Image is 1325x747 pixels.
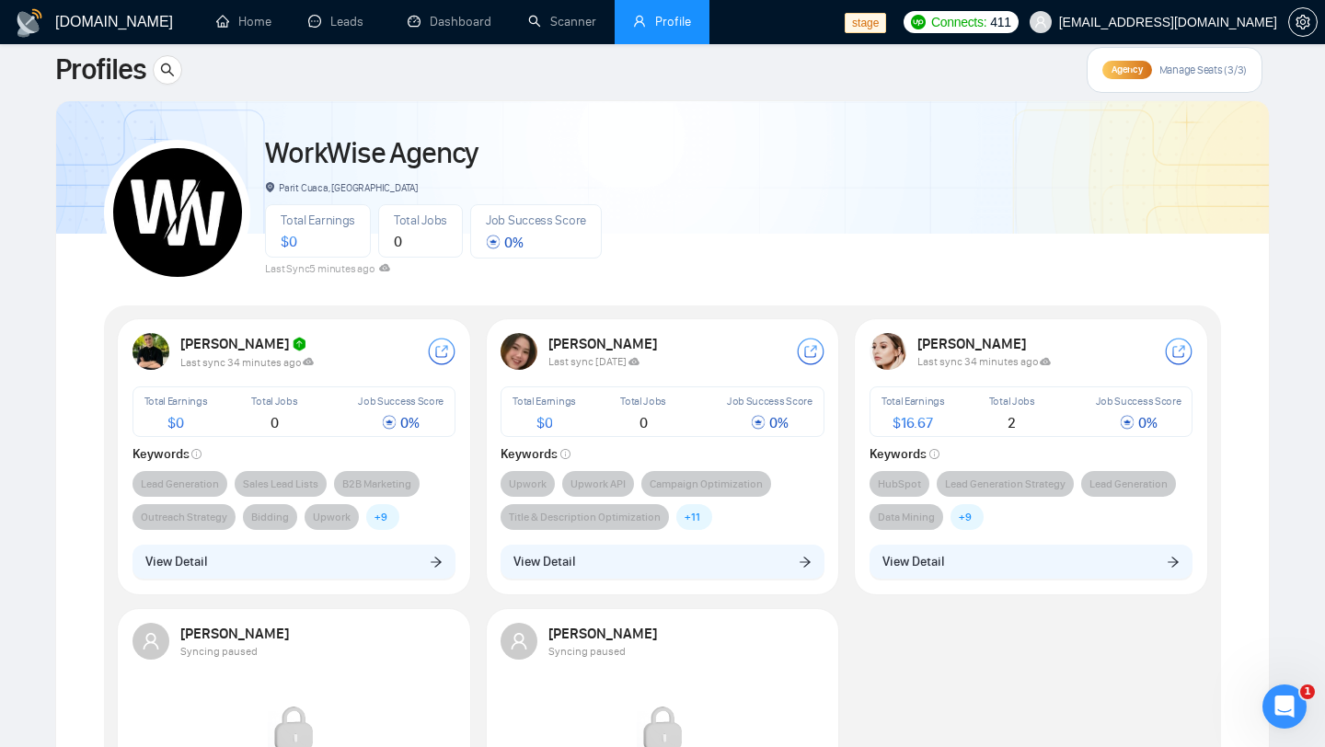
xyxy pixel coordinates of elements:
[1159,63,1247,77] span: Manage Seats (3/3)
[180,335,308,352] strong: [PERSON_NAME]
[799,555,812,568] span: arrow-right
[620,395,666,408] span: Total Jobs
[911,15,926,29] img: upwork-logo.png
[308,14,371,29] a: messageLeads
[271,414,279,431] span: 0
[878,475,921,493] span: HubSpot
[881,395,945,408] span: Total Earnings
[650,475,763,493] span: Campaign Optimization
[685,508,700,526] span: + 11
[55,48,145,92] span: Profiles
[917,335,1029,352] strong: [PERSON_NAME]
[1120,414,1157,431] span: 0 %
[1096,395,1181,408] span: Job Success Score
[509,475,547,493] span: Upwork
[655,14,691,29] span: Profile
[1034,16,1047,29] span: user
[313,508,351,526] span: Upwork
[870,333,906,370] img: USER
[154,63,181,77] span: search
[1288,7,1318,37] button: setting
[548,355,639,368] span: Last sync [DATE]
[408,14,491,29] a: dashboardDashboard
[570,475,626,493] span: Upwork API
[191,449,202,459] span: info-circle
[167,414,183,431] span: $ 0
[989,395,1035,408] span: Total Jobs
[180,356,315,369] span: Last sync 34 minutes ago
[265,181,418,194] span: Parit Cuaca, [GEOGRAPHIC_DATA]
[265,262,390,275] span: Last Sync 5 minutes ago
[15,8,44,38] img: logo
[917,355,1052,368] span: Last sync 34 minutes ago
[528,14,596,29] a: searchScanner
[501,545,824,580] button: View Detailarrow-right
[265,182,275,192] span: environment
[945,475,1066,493] span: Lead Generation Strategy
[633,15,646,28] span: user
[548,335,660,352] strong: [PERSON_NAME]
[141,475,219,493] span: Lead Generation
[513,395,576,408] span: Total Earnings
[990,12,1010,32] span: 411
[113,148,242,277] img: WorkWise Agency
[1288,15,1318,29] a: setting
[216,14,271,29] a: homeHome
[548,645,626,658] span: Syncing paused
[358,395,444,408] span: Job Success Score
[132,333,169,370] img: USER
[882,552,944,572] span: View Detail
[265,135,478,171] a: WorkWise Agency
[513,552,575,572] span: View Detail
[145,552,207,572] span: View Detail
[251,395,297,408] span: Total Jobs
[486,213,586,228] span: Job Success Score
[1300,684,1315,699] span: 1
[132,545,456,580] button: View Detailarrow-right
[281,213,355,228] span: Total Earnings
[342,475,411,493] span: B2B Marketing
[1008,414,1016,431] span: 2
[1167,555,1180,568] span: arrow-right
[382,414,419,431] span: 0 %
[536,414,552,431] span: $ 0
[1289,15,1317,29] span: setting
[1112,63,1142,75] span: Agency
[394,233,402,250] span: 0
[486,234,523,251] span: 0 %
[751,414,788,431] span: 0 %
[870,446,939,462] strong: Keywords
[893,414,933,431] span: $ 16.67
[727,395,812,408] span: Job Success Score
[929,449,939,459] span: info-circle
[180,625,292,642] strong: [PERSON_NAME]
[959,508,972,526] span: + 9
[548,625,660,642] strong: [PERSON_NAME]
[1262,684,1307,729] iframe: Intercom live chat
[142,632,160,650] span: user
[153,55,182,85] button: search
[501,333,537,370] img: USER
[430,555,443,568] span: arrow-right
[144,395,208,408] span: Total Earnings
[243,475,318,493] span: Sales Lead Lists
[132,446,202,462] strong: Keywords
[251,508,289,526] span: Bidding
[510,632,528,650] span: user
[180,645,258,658] span: Syncing paused
[141,508,227,526] span: Outreach Strategy
[639,414,648,431] span: 0
[509,508,661,526] span: Title & Description Optimization
[931,12,986,32] span: Connects:
[394,213,447,228] span: Total Jobs
[870,545,1193,580] button: View Detailarrow-right
[878,508,935,526] span: Data Mining
[281,233,296,250] span: $ 0
[292,337,308,353] img: hipo
[845,13,886,33] span: stage
[501,446,570,462] strong: Keywords
[1089,475,1168,493] span: Lead Generation
[560,449,570,459] span: info-circle
[374,508,387,526] span: + 9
